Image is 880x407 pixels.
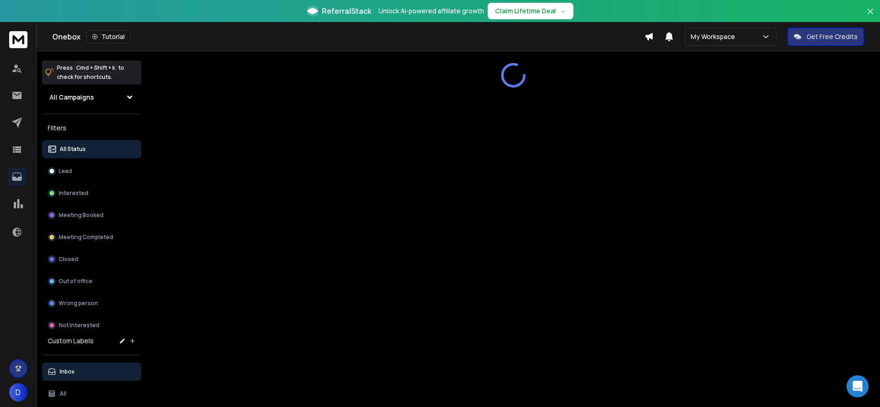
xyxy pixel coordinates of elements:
span: ReferralStack [322,6,371,17]
p: All Status [60,145,86,153]
button: Claim Lifetime Deal→ [488,3,573,19]
button: Closed [42,250,141,268]
p: Meeting Completed [59,234,113,241]
p: Wrong person [59,300,98,307]
div: Onebox [52,30,644,43]
button: Interested [42,184,141,202]
p: Out of office [59,278,93,285]
h1: All Campaigns [49,93,94,102]
button: Inbox [42,362,141,381]
button: Not Interested [42,316,141,335]
p: My Workspace [691,32,739,41]
button: Lead [42,162,141,180]
button: All Campaigns [42,88,141,106]
button: D [9,383,27,401]
p: Meeting Booked [59,212,104,219]
p: Unlock AI-powered affiliate growth [379,6,484,16]
button: Out of office [42,272,141,290]
p: Press to check for shortcuts. [57,63,124,82]
button: Meeting Completed [42,228,141,246]
button: Close banner [864,6,876,28]
div: Open Intercom Messenger [847,375,869,397]
p: Get Free Credits [807,32,858,41]
button: All Status [42,140,141,158]
button: Get Free Credits [787,28,864,46]
h3: Custom Labels [48,336,93,346]
p: Lead [59,167,72,175]
button: Wrong person [42,294,141,312]
button: All [42,385,141,403]
p: All [60,390,66,397]
h3: Filters [42,122,141,134]
span: → [560,6,566,16]
button: Meeting Booked [42,206,141,224]
button: Tutorial [86,30,131,43]
p: Closed [59,256,78,263]
p: Inbox [60,368,75,375]
p: Interested [59,190,88,197]
span: Cmd + Shift + k [75,62,116,73]
p: Not Interested [59,322,99,329]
